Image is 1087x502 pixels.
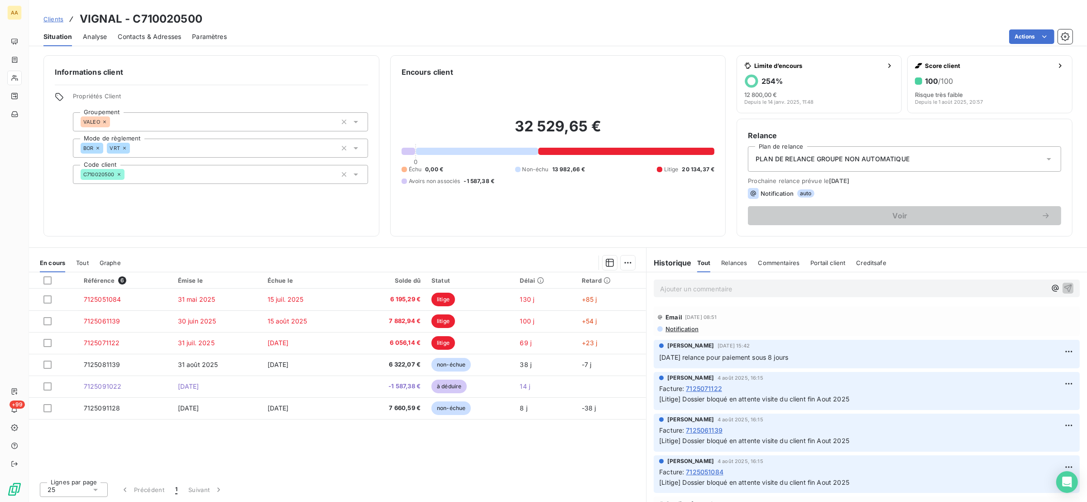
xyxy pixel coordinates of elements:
[100,259,121,266] span: Graphe
[520,361,532,368] span: 38 j
[268,339,289,347] span: [DATE]
[125,170,132,179] input: Ajouter une valeur
[118,276,126,285] span: 6
[582,361,592,368] span: -7 j
[686,425,723,435] span: 7125061139
[667,415,714,424] span: [PERSON_NAME]
[915,91,963,98] span: Risque très faible
[667,342,714,350] span: [PERSON_NAME]
[754,62,882,69] span: Limite d’encours
[686,384,722,393] span: 7125071122
[659,384,684,393] span: Facture :
[268,317,307,325] span: 15 août 2025
[356,277,421,284] div: Solde dû
[84,276,167,285] div: Référence
[697,259,711,266] span: Tout
[431,336,455,350] span: litige
[409,177,460,185] span: Avoirs non associés
[43,32,72,41] span: Situation
[83,119,100,125] span: VALEO
[402,117,715,145] h2: 32 529,65 €
[76,259,89,266] span: Tout
[582,277,641,284] div: Retard
[7,5,22,20] div: AA
[43,15,63,23] span: Clients
[646,257,692,268] h6: Historique
[80,11,202,27] h3: VIGNAL - C710020500
[178,361,218,368] span: 31 août 2025
[748,130,1061,141] h6: Relance
[268,404,289,412] span: [DATE]
[356,317,421,326] span: 7 882,94 €
[178,277,257,284] div: Émise le
[925,62,1053,69] span: Score client
[178,339,215,347] span: 31 juil. 2025
[84,317,120,325] span: 7125061139
[356,382,421,391] span: -1 587,38 €
[356,404,421,413] span: 7 660,59 €
[409,165,422,174] span: Échu
[431,293,455,306] span: litige
[356,360,421,369] span: 6 322,07 €
[718,375,763,381] span: 4 août 2025, 16:15
[520,277,571,284] div: Délai
[130,144,137,152] input: Ajouter une valeur
[431,314,455,328] span: litige
[464,177,495,185] span: -1 587,38 €
[659,425,684,435] span: Facture :
[659,437,849,444] span: [Litige] Dossier bloqué en attente visite du client fin Aout 2025
[582,404,596,412] span: -38 j
[667,374,714,382] span: [PERSON_NAME]
[718,343,750,348] span: [DATE] 15:42
[759,212,1041,219] span: Voir
[192,32,227,41] span: Paramètres
[748,177,1061,184] span: Prochaine relance prévue le
[552,165,585,174] span: 13 982,66 €
[582,295,597,303] span: +85 j
[73,92,368,105] span: Propriétés Client
[1009,29,1054,44] button: Actions
[356,338,421,348] span: 6 056,14 €
[414,158,417,165] span: 0
[761,77,783,86] h6: 254 %
[431,358,471,372] span: non-échue
[431,401,471,415] span: non-échue
[748,206,1061,225] button: Voir
[520,317,535,325] span: 100 j
[520,382,531,390] span: 14 j
[810,259,845,266] span: Portail client
[84,404,120,412] span: 7125091128
[659,395,849,403] span: [Litige] Dossier bloqué en attente visite du client fin Aout 2025
[520,295,535,303] span: 130 j
[1056,471,1078,493] div: Open Intercom Messenger
[110,118,117,126] input: Ajouter une valeur
[718,417,763,422] span: 4 août 2025, 16:15
[431,380,467,393] span: à déduire
[666,314,682,321] span: Email
[744,91,777,98] span: 12 800,00 €
[761,190,794,197] span: Notification
[915,99,983,105] span: Depuis le 1 août 2025, 20:57
[685,314,717,320] span: [DATE] 08:51
[48,485,55,494] span: 25
[84,295,121,303] span: 7125051084
[758,259,800,266] span: Commentaires
[402,67,453,77] h6: Encours client
[737,55,902,113] button: Limite d’encours254%12 800,00 €Depuis le 14 janv. 2025, 11:48
[664,165,679,174] span: Litige
[856,259,886,266] span: Creditsafe
[170,480,183,499] button: 1
[829,177,849,184] span: [DATE]
[183,480,229,499] button: Suivant
[178,404,199,412] span: [DATE]
[659,467,684,477] span: Facture :
[83,145,93,151] span: BOR
[425,165,443,174] span: 0,00 €
[55,67,368,77] h6: Informations client
[178,382,199,390] span: [DATE]
[925,77,953,86] h6: 100
[84,339,120,347] span: 7125071122
[522,165,549,174] span: Non-échu
[686,467,723,477] span: 7125051084
[7,482,22,497] img: Logo LeanPay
